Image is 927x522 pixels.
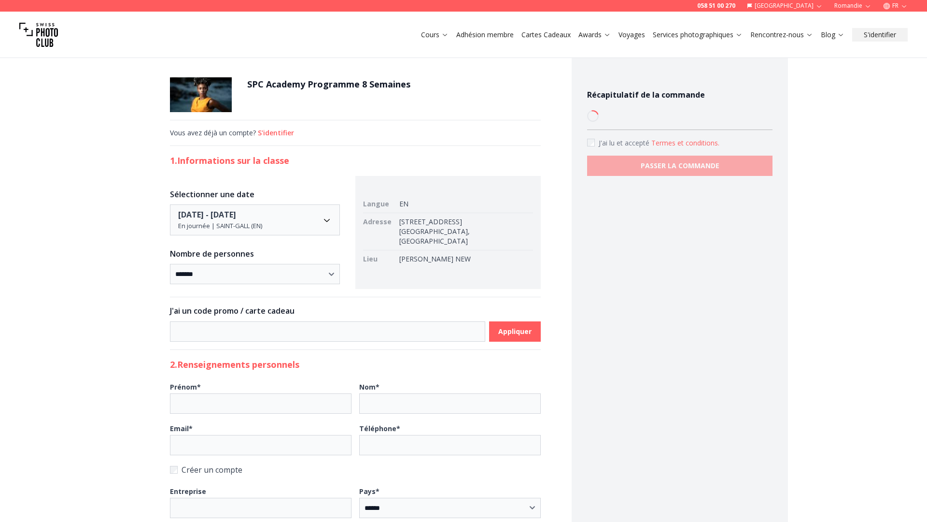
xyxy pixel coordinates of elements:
[170,305,541,317] h3: J'ai un code promo / carte cadeau
[651,138,719,148] button: Accept termsJ'ai lu et accepté
[498,327,532,336] b: Appliquer
[359,424,400,433] b: Téléphone *
[852,28,908,42] button: S'identifier
[817,28,848,42] button: Blog
[697,2,735,10] a: 058 51 00 270
[363,195,395,213] td: Langue
[421,30,449,40] a: Cours
[618,30,645,40] a: Voyages
[359,435,541,455] input: Téléphone*
[641,161,719,171] b: PASSER LA COMMANDE
[170,204,340,235] button: Date
[653,30,743,40] a: Services photographiques
[170,498,351,518] input: Entreprise
[452,28,518,42] button: Adhésion membre
[395,195,533,213] td: EN
[170,77,232,112] img: SPC Academy Programme 8 Semaines
[599,138,651,147] span: J'ai lu et accepté
[170,463,541,477] label: Créer un compte
[615,28,649,42] button: Voyages
[170,435,351,455] input: Email*
[575,28,615,42] button: Awards
[363,250,395,268] td: Lieu
[170,487,206,496] b: Entreprise
[170,466,178,474] input: Créer un compte
[19,15,58,54] img: Swiss photo club
[587,156,772,176] button: PASSER LA COMMANDE
[456,30,514,40] a: Adhésion membre
[587,89,772,101] h4: Récapitulatif de la commande
[821,30,844,40] a: Blog
[258,128,294,138] button: S'identifier
[521,30,571,40] a: Cartes Cadeaux
[359,498,541,518] select: Pays*
[170,358,541,371] h2: 2. Renseignements personnels
[518,28,575,42] button: Cartes Cadeaux
[359,382,379,391] b: Nom *
[170,154,541,167] h2: 1. Informations sur la classe
[395,250,533,268] td: [PERSON_NAME] NEW
[417,28,452,42] button: Cours
[489,321,541,342] button: Appliquer
[170,128,541,138] div: Vous avez déjà un compte?
[170,382,201,391] b: Prénom *
[170,248,340,260] h3: Nombre de personnes
[750,30,813,40] a: Rencontrez-nous
[578,30,611,40] a: Awards
[746,28,817,42] button: Rencontrez-nous
[359,487,379,496] b: Pays *
[395,213,533,250] td: [STREET_ADDRESS] [GEOGRAPHIC_DATA], [GEOGRAPHIC_DATA]
[170,393,351,414] input: Prénom*
[587,139,595,146] input: Accept terms
[649,28,746,42] button: Services photographiques
[170,424,193,433] b: Email *
[247,77,410,91] h1: SPC Academy Programme 8 Semaines
[363,213,395,250] td: Adresse
[170,188,340,200] h3: Sélectionner une date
